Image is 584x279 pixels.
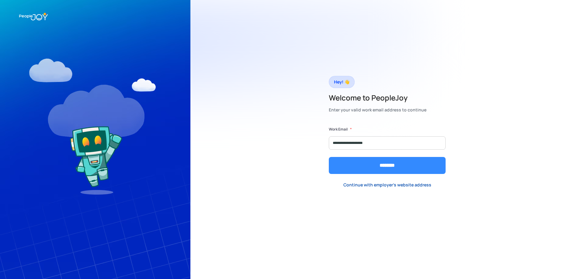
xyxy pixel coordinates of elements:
[329,93,426,103] h2: Welcome to PeopleJoy
[339,179,436,191] a: Continue with employer's website address
[329,106,426,114] div: Enter your valid work email address to continue
[343,182,431,188] div: Continue with employer's website address
[329,126,446,174] form: Form
[329,126,348,132] label: Work Email
[334,78,349,86] div: Hey! 👋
